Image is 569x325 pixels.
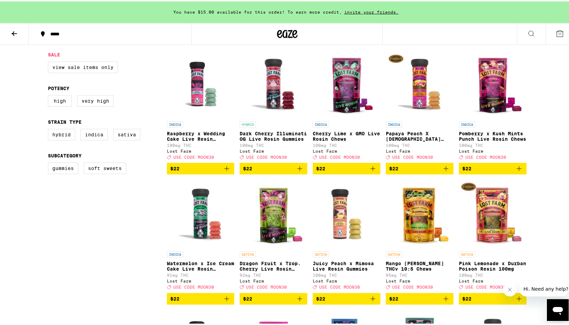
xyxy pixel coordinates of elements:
[240,148,307,152] div: Lost Farm
[167,148,235,152] div: Lost Farm
[313,142,380,146] p: 100mg THC
[316,295,325,300] span: $22
[313,49,380,117] img: Lost Farm - Cherry Lime x GMO Live Rosin Chews
[48,152,82,157] legend: Subcategory
[167,259,235,270] p: Watermelon x Ice Cream Cake Live Rosin Gummies
[167,277,235,282] div: Lost Farm
[313,148,380,152] div: Lost Farm
[173,154,214,158] span: USE CODE MOON30
[386,277,453,282] div: Lost Farm
[459,178,527,291] a: Open page for Pink Lemonade x Durban Poison Resin 100mg from Lost Farm
[246,154,287,158] span: USE CODE MOON30
[459,120,475,126] p: INDICA
[240,49,307,161] a: Open page for Dark Cherry Illuminati OG Live Rosin Gummies from Lost Farm
[167,130,235,140] p: Raspberry x Wedding Cake Live Resin Gummies
[459,178,527,246] img: Lost Farm - Pink Lemonade x Durban Poison Resin 100mg
[243,165,252,170] span: $22
[313,178,380,246] img: Lost Farm - Juicy Peach x Mimosa Live Resin Gummies
[316,165,325,170] span: $22
[240,178,307,246] img: Lost Farm - Dragon Fruit x Trop. Cherry Live Rosin Chews
[77,94,114,105] label: Very High
[313,259,380,270] p: Juicy Peach x Mimosa Live Resin Gummies
[459,277,527,282] div: Lost Farm
[459,49,527,161] a: Open page for Pomberry x Kush Mints Punch Live Rosin Chews from Lost Farm
[240,161,307,173] button: Add to bag
[313,178,380,291] a: Open page for Juicy Peach x Mimosa Live Resin Gummies from Lost Farm
[240,120,256,126] p: HYBRID
[319,284,360,288] span: USE CODE MOON30
[465,284,506,288] span: USE CODE MOON30
[240,178,307,291] a: Open page for Dragon Fruit x Trop. Cherry Live Rosin Chews from Lost Farm
[459,250,475,256] p: SATIVA
[167,49,235,117] img: Lost Farm - Raspberry x Wedding Cake Live Resin Gummies
[386,49,453,117] img: Lost Farm - Papaya Peach X Hindu Kush Resin 100mg
[386,130,453,140] p: Papaya Peach X [DEMOGRAPHIC_DATA] Kush Resin 100mg
[167,250,183,256] p: INDICA
[459,49,527,117] img: Lost Farm - Pomberry x Kush Mints Punch Live Rosin Chews
[170,165,179,170] span: $22
[462,295,471,300] span: $22
[167,49,235,161] a: Open page for Raspberry x Wedding Cake Live Resin Gummies from Lost Farm
[113,127,140,139] label: Sativa
[313,250,329,256] p: SATIVA
[386,142,453,146] p: 100mg THC
[240,277,307,282] div: Lost Farm
[48,84,69,90] legend: Potency
[519,280,569,295] iframe: Message from company
[240,250,256,256] p: SATIVA
[240,142,307,146] p: 100mg THC
[392,154,433,158] span: USE CODE MOON30
[313,120,329,126] p: INDICA
[459,272,527,276] p: 100mg THC
[462,165,471,170] span: $22
[386,178,453,246] img: Lost Farm - Mango Jack Herer THCv 10:5 Chews
[48,60,118,72] label: View Sale Items Only
[386,148,453,152] div: Lost Farm
[459,259,527,270] p: Pink Lemonade x Durban Poison Resin 100mg
[319,154,360,158] span: USE CODE MOON30
[386,120,402,126] p: INDICA
[392,284,433,288] span: USE CODE MOON30
[167,272,235,276] p: 91mg THC
[459,292,527,303] button: Add to bag
[313,272,380,276] p: 100mg THC
[240,49,307,117] img: Lost Farm - Dark Cherry Illuminati OG Live Rosin Gummies
[48,51,60,56] legend: Sale
[81,127,108,139] label: Indica
[389,165,398,170] span: $22
[386,161,453,173] button: Add to bag
[547,298,569,320] iframe: Button to launch messaging window
[173,284,214,288] span: USE CODE MOON30
[503,281,517,295] iframe: Close message
[167,292,235,303] button: Add to bag
[386,178,453,291] a: Open page for Mango Jack Herer THCv 10:5 Chews from Lost Farm
[48,94,72,105] label: High
[167,161,235,173] button: Add to bag
[243,295,252,300] span: $22
[84,161,126,173] label: Soft Sweets
[459,161,527,173] button: Add to bag
[386,49,453,161] a: Open page for Papaya Peach X Hindu Kush Resin 100mg from Lost Farm
[167,178,235,246] img: Lost Farm - Watermelon x Ice Cream Cake Live Rosin Gummies
[313,161,380,173] button: Add to bag
[173,8,342,13] span: You have $15.00 available for this order! To earn more credit,
[240,130,307,140] p: Dark Cherry Illuminati OG Live Rosin Gummies
[459,142,527,146] p: 100mg THC
[240,259,307,270] p: Dragon Fruit x Trop. Cherry Live Rosin Chews
[48,118,82,123] legend: Strain Type
[246,284,287,288] span: USE CODE MOON30
[240,292,307,303] button: Add to bag
[459,148,527,152] div: Lost Farm
[386,292,453,303] button: Add to bag
[386,259,453,270] p: Mango [PERSON_NAME] THCv 10:5 Chews
[170,295,179,300] span: $22
[167,178,235,291] a: Open page for Watermelon x Ice Cream Cake Live Rosin Gummies from Lost Farm
[389,295,398,300] span: $22
[240,272,307,276] p: 92mg THC
[313,49,380,161] a: Open page for Cherry Lime x GMO Live Rosin Chews from Lost Farm
[386,272,453,276] p: 95mg THC
[48,127,75,139] label: Hybrid
[167,142,235,146] p: 100mg THC
[167,120,183,126] p: INDICA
